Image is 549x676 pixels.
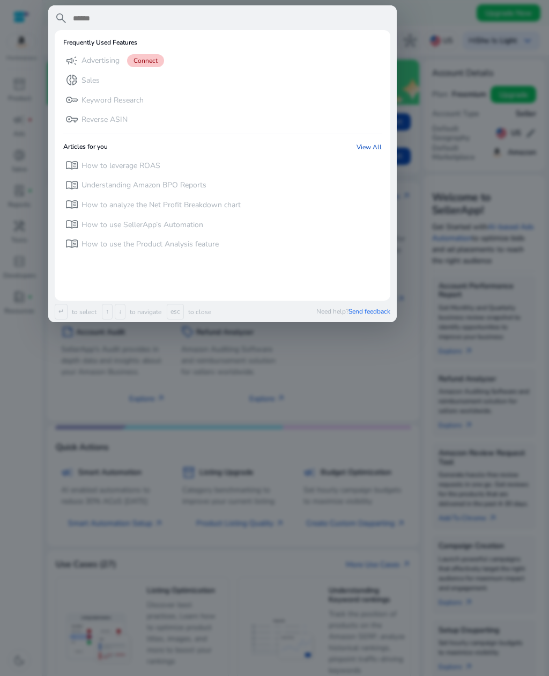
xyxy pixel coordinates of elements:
h6: Frequently Used Features [63,39,137,46]
p: Reverse ASIN [81,114,128,125]
span: menu_book [65,237,78,250]
span: search [55,12,68,25]
span: vpn_key [65,113,78,126]
p: to select [70,308,97,316]
span: menu_book [65,179,78,192]
p: How to analyze the Net Profit Breakdown chart [81,200,241,210]
h6: Articles for you [63,143,108,151]
span: ↑ [102,304,113,319]
span: esc [167,304,184,319]
a: View All [357,143,382,151]
p: How to use the Product Analysis feature [81,239,219,250]
p: to close [186,308,211,316]
p: How to leverage ROAS [81,161,160,171]
span: Connect [127,54,164,67]
span: menu_book [65,218,78,231]
p: Advertising [81,55,120,66]
span: ↓ [115,304,125,319]
span: Send feedback [348,307,390,316]
p: Understanding Amazon BPO Reports [81,180,206,191]
p: Keyword Research [81,95,144,106]
span: ↵ [55,304,68,319]
p: How to use SellerApp’s Automation [81,220,203,230]
p: to navigate [128,308,161,316]
p: Sales [81,75,100,86]
span: key [65,93,78,106]
span: menu_book [65,159,78,172]
span: menu_book [65,198,78,211]
span: campaign [65,54,78,67]
p: Need help? [316,307,390,316]
span: donut_small [65,74,78,86]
